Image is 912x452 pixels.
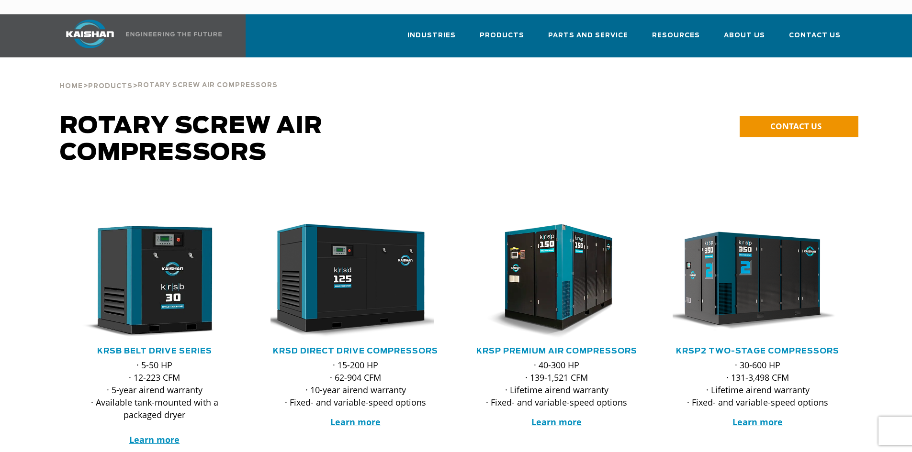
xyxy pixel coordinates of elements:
a: Learn more [330,416,381,428]
img: krsp150 [464,224,635,339]
div: krsp150 [472,224,642,339]
img: krsp350 [665,224,836,339]
a: Contact Us [789,23,841,55]
span: Parts and Service [548,30,628,41]
p: · 15-200 HP · 62-904 CFM · 10-year airend warranty · Fixed- and variable-speed options [270,359,441,408]
div: > > [59,57,278,94]
a: KRSB Belt Drive Series [97,347,212,355]
a: Learn more [129,434,180,445]
p: · 40-300 HP · 139-1,521 CFM · Lifetime airend warranty · Fixed- and variable-speed options [472,359,642,408]
span: Resources [652,30,700,41]
span: Products [480,30,524,41]
a: Products [88,81,133,90]
span: Rotary Screw Air Compressors [138,82,278,88]
span: Contact Us [789,30,841,41]
span: Industries [407,30,456,41]
span: Home [59,83,83,89]
div: krsp350 [673,224,843,339]
span: Products [88,83,133,89]
a: KRSD Direct Drive Compressors [273,347,438,355]
a: Home [59,81,83,90]
a: Learn more [732,416,783,428]
img: kaishan logo [54,20,126,48]
a: Kaishan USA [54,14,224,57]
img: krsb30 [62,224,233,339]
a: Products [480,23,524,55]
p: · 5-50 HP · 12-223 CFM · 5-year airend warranty · Available tank-mounted with a packaged dryer [69,359,240,446]
span: Rotary Screw Air Compressors [60,115,323,165]
a: Industries [407,23,456,55]
span: About Us [724,30,765,41]
a: Learn more [531,416,582,428]
a: About Us [724,23,765,55]
a: CONTACT US [740,116,858,137]
a: KRSP Premium Air Compressors [476,347,637,355]
a: Parts and Service [548,23,628,55]
img: Engineering the future [126,32,222,36]
div: krsd125 [270,224,441,339]
a: Resources [652,23,700,55]
img: krsd125 [263,224,434,339]
a: KRSP2 Two-Stage Compressors [676,347,839,355]
p: · 30-600 HP · 131-3,498 CFM · Lifetime airend warranty · Fixed- and variable-speed options [673,359,843,408]
span: CONTACT US [770,121,822,132]
div: krsb30 [69,224,240,339]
